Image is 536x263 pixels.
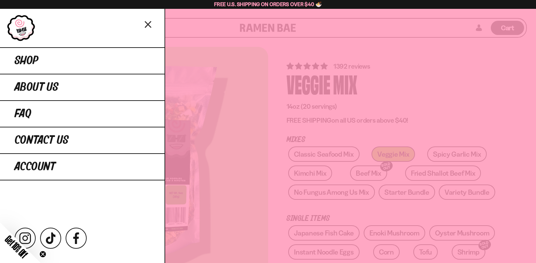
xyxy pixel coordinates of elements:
[214,1,322,7] span: Free U.S. Shipping on Orders over $40 🍜
[39,251,46,258] button: Close teaser
[15,55,38,67] span: Shop
[15,134,69,146] span: Contact Us
[3,233,30,260] span: Get 10% Off
[15,81,58,93] span: About Us
[15,108,31,120] span: FAQ
[142,18,154,30] button: Close menu
[15,161,55,173] span: Account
